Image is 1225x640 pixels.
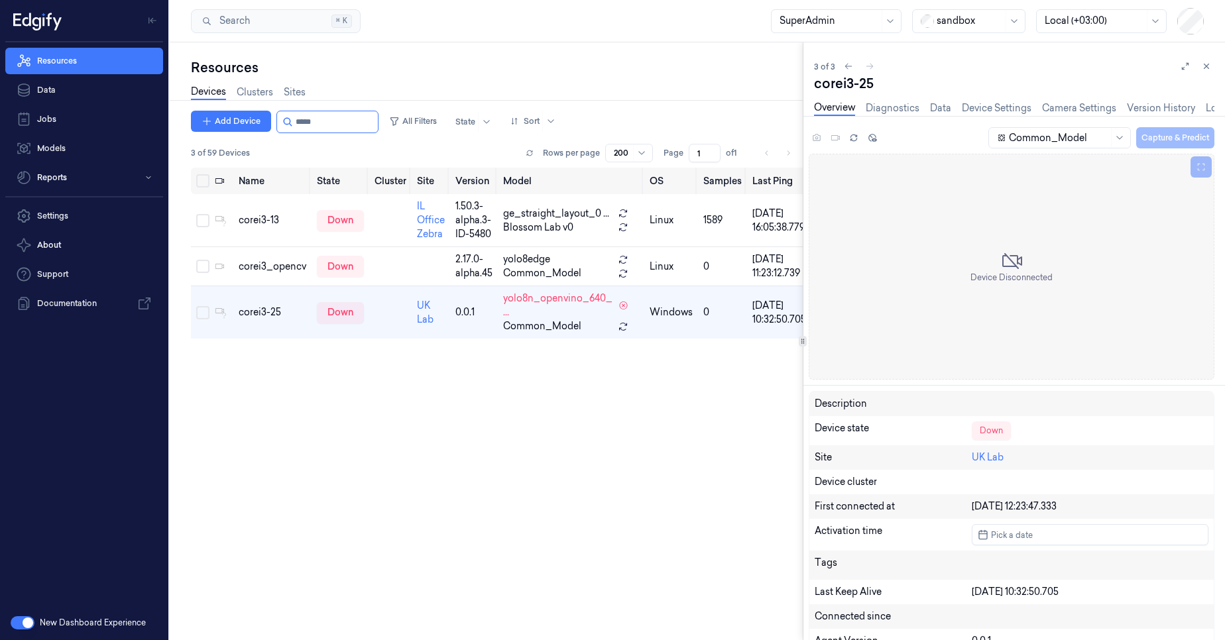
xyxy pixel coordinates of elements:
div: [DATE] 12:23:47.333 [972,500,1208,513]
span: 3 of 3 [814,61,835,72]
span: 3 of 59 Devices [191,147,250,159]
div: [DATE] 10:32:50.705 [752,299,806,327]
span: Common_Model [503,266,581,280]
th: OS [644,168,698,194]
a: UK Lab [417,299,434,325]
a: Sites [284,85,306,99]
a: Device Settings [962,101,1031,115]
button: Pick a date [972,524,1208,545]
span: of 1 [726,147,747,159]
button: Select row [196,306,209,319]
button: Select row [196,260,209,273]
a: Documentation [5,290,163,317]
div: [DATE] 16:05:38.779 [752,207,806,235]
nav: pagination [758,144,797,162]
a: IL Office Zebra [417,200,445,240]
p: Rows per page [543,147,600,159]
a: Jobs [5,106,163,133]
div: down [317,302,364,323]
div: Site [815,451,972,464]
button: All Filters [384,111,442,132]
a: Devices [191,85,226,100]
span: Pick a date [988,529,1033,541]
div: 0 [703,260,742,274]
div: Resources [191,58,803,77]
th: Site [412,168,450,194]
div: 2.17.0-alpha.45 [455,252,493,280]
button: Reports [5,164,163,191]
a: Data [930,101,951,115]
th: State [312,168,369,194]
div: Activation time [815,524,972,545]
div: [DATE] 10:32:50.705 [972,585,1208,599]
div: Device state [815,421,972,440]
th: Cluster [369,168,412,194]
div: Connected since [815,610,1208,623]
span: Common_Model [503,319,581,333]
div: corei3-25 [814,74,1214,93]
span: Page [664,147,683,159]
p: windows [650,305,693,319]
div: Tags [815,556,972,574]
button: Select row [196,214,209,227]
div: 1.50.3-alpha.3-ID-5480 [455,199,493,241]
span: Device Disconnected [970,272,1053,284]
a: Camera Settings [1042,101,1116,115]
a: UK Lab [972,451,1004,463]
div: corei3-25 [239,305,306,319]
div: First connected at [815,500,972,513]
a: Resources [5,48,163,74]
a: Settings [5,203,163,229]
button: Toggle Navigation [142,10,163,31]
div: down [317,210,364,231]
p: linux [650,213,693,227]
button: Search⌘K [191,9,361,33]
th: Samples [698,168,747,194]
p: linux [650,260,693,274]
div: down [317,256,364,277]
div: Down [972,421,1011,440]
th: Last Ping [747,168,811,194]
th: Name [233,168,312,194]
div: corei3-13 [239,213,306,227]
button: Add Device [191,111,271,132]
span: ge_straight_layout_0 ... [503,207,609,221]
div: Device cluster [815,475,1208,489]
button: About [5,232,163,258]
th: Version [450,168,498,194]
span: Search [214,14,250,28]
div: corei3_opencv [239,260,306,274]
span: yolo8edge [503,252,550,266]
div: 1589 [703,213,742,227]
div: [DATE] 11:23:12.739 [752,252,806,280]
a: Models [5,135,163,162]
a: Version History [1127,101,1195,115]
a: Data [5,77,163,103]
div: Description [815,397,972,411]
span: Blossom Lab v0 [503,221,573,235]
button: Select all [196,174,209,187]
a: Support [5,261,163,288]
a: Overview [814,101,855,116]
div: 0 [703,305,742,319]
a: Clusters [237,85,273,99]
div: Last Keep Alive [815,585,972,599]
th: Model [498,168,644,194]
span: yolo8n_openvino_640_ ... [503,292,613,319]
a: Diagnostics [866,101,919,115]
div: 0.0.1 [455,305,493,319]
